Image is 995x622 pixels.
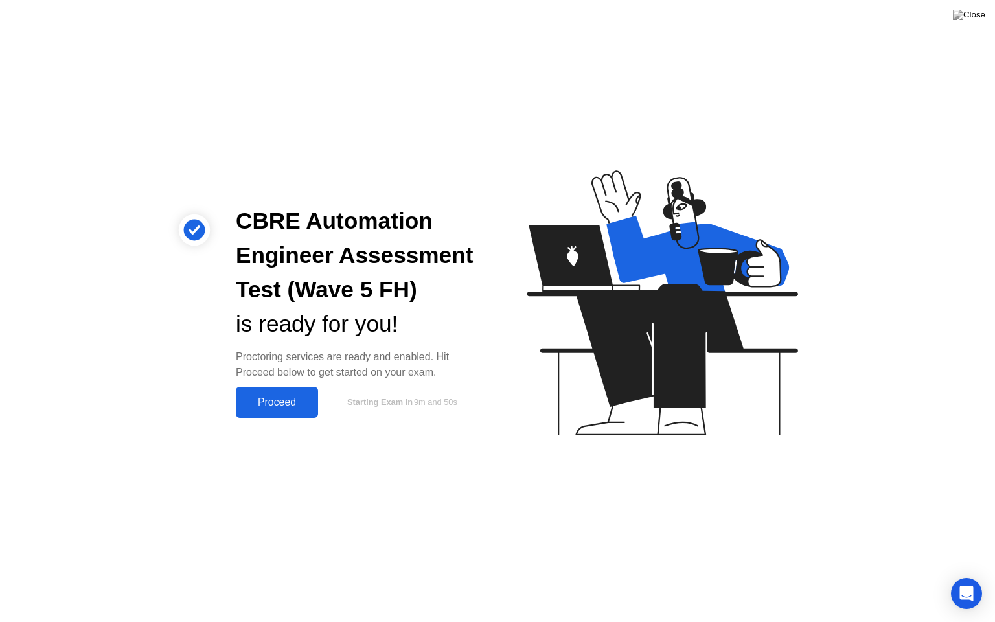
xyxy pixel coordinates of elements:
[953,10,985,20] img: Close
[236,349,477,380] div: Proctoring services are ready and enabled. Hit Proceed below to get started on your exam.
[951,578,982,609] div: Open Intercom Messenger
[240,397,314,408] div: Proceed
[236,307,477,341] div: is ready for you!
[236,204,477,306] div: CBRE Automation Engineer Assessment Test (Wave 5 FH)
[414,397,457,407] span: 9m and 50s
[236,387,318,418] button: Proceed
[325,390,477,415] button: Starting Exam in9m and 50s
